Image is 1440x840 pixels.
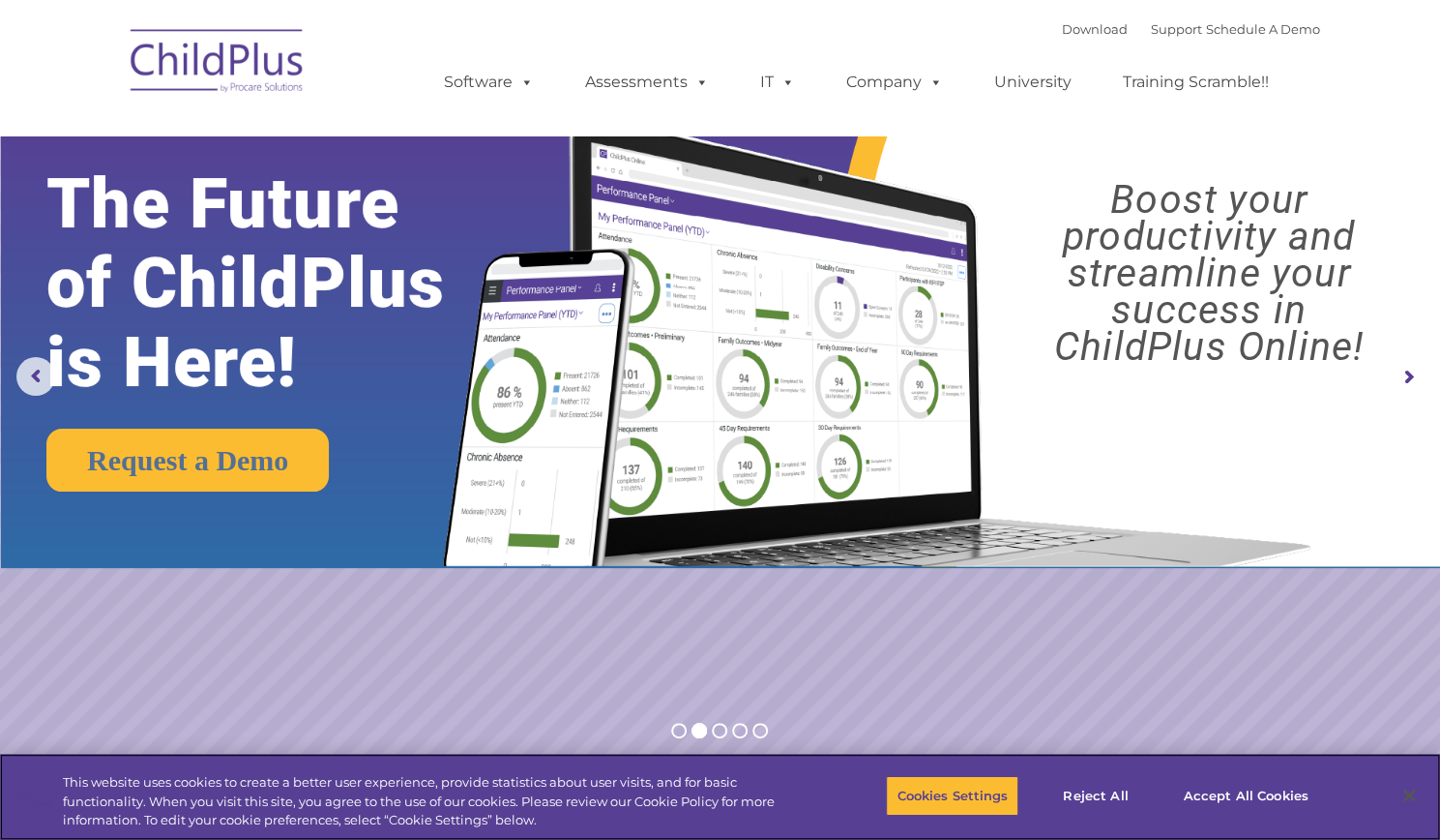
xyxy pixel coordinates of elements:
button: Accept All Cookies [1172,775,1318,816]
a: Request a Demo [46,429,329,492]
font: | [1062,21,1320,37]
a: Company [827,63,962,102]
div: This website uses cookies to create a better user experience, provide statistics about user visit... [63,773,792,830]
a: Training Scramble!! [1103,63,1288,102]
rs-layer: The Future of ChildPlus is Here! [46,165,507,403]
a: University [975,63,1091,102]
a: Assessments [566,63,728,102]
button: Close [1388,774,1430,817]
rs-layer: Boost your productivity and streamline your success in ChildPlus Online! [995,181,1423,365]
a: Schedule A Demo [1206,21,1320,37]
span: Last name [269,128,328,142]
button: Cookies Settings [886,775,1018,816]
a: Support [1151,21,1202,37]
a: IT [741,63,814,102]
a: Software [425,63,553,102]
a: Download [1062,21,1128,37]
span: Phone number [269,207,351,222]
button: Reject All [1035,775,1156,816]
img: ChildPlus by Procare Solutions [121,15,314,112]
